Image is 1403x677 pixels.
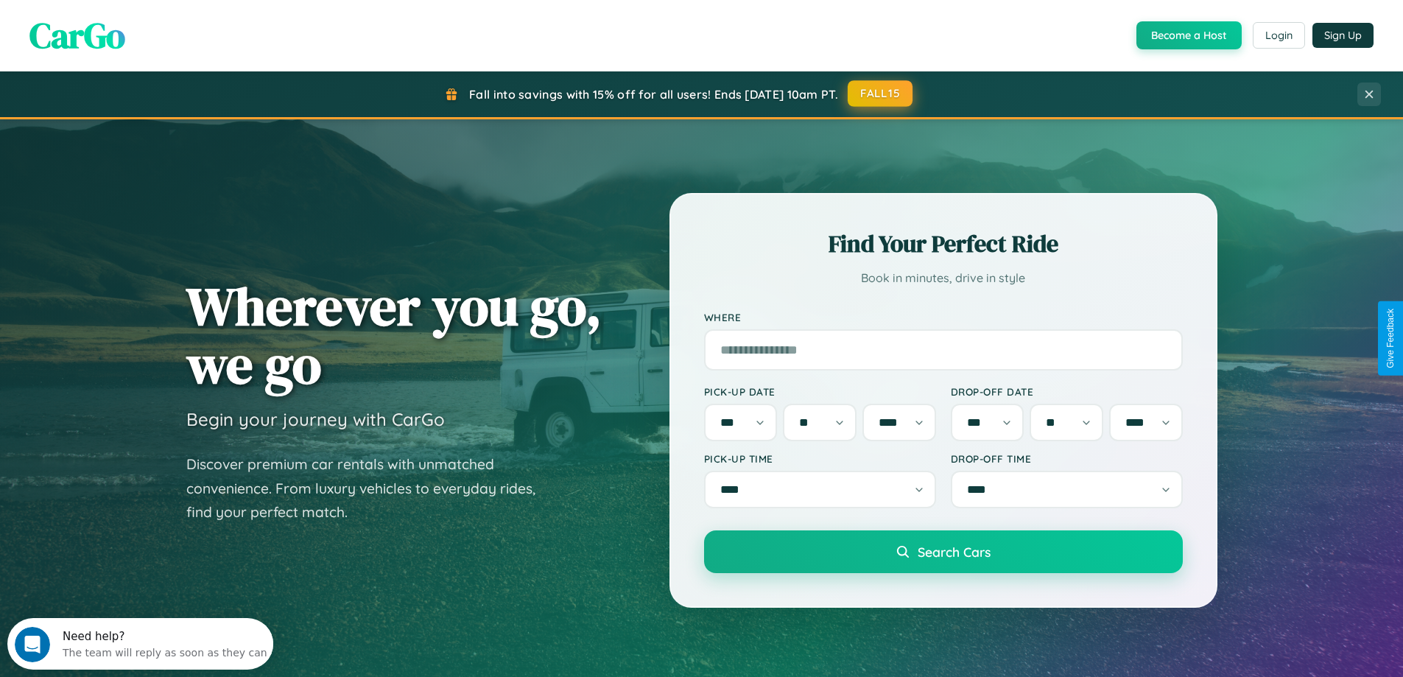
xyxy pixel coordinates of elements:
[704,385,936,398] label: Pick-up Date
[848,80,913,107] button: FALL15
[704,530,1183,573] button: Search Cars
[1312,23,1374,48] button: Sign Up
[15,627,50,662] iframe: Intercom live chat
[186,452,555,525] p: Discover premium car rentals with unmatched convenience. From luxury vehicles to everyday rides, ...
[951,452,1183,465] label: Drop-off Time
[55,24,260,40] div: The team will reply as soon as they can
[918,544,991,560] span: Search Cars
[704,267,1183,289] p: Book in minutes, drive in style
[186,408,445,430] h3: Begin your journey with CarGo
[55,13,260,24] div: Need help?
[1385,309,1396,368] div: Give Feedback
[469,87,838,102] span: Fall into savings with 15% off for all users! Ends [DATE] 10am PT.
[7,618,273,670] iframe: Intercom live chat discovery launcher
[29,11,125,60] span: CarGo
[704,228,1183,260] h2: Find Your Perfect Ride
[6,6,274,46] div: Open Intercom Messenger
[704,311,1183,323] label: Where
[704,452,936,465] label: Pick-up Time
[186,277,602,393] h1: Wherever you go, we go
[951,385,1183,398] label: Drop-off Date
[1136,21,1242,49] button: Become a Host
[1253,22,1305,49] button: Login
